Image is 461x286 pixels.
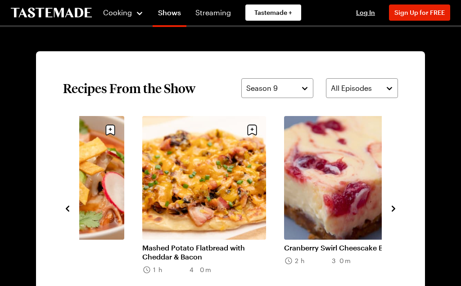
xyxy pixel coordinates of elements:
button: Sign Up for FREE [389,4,450,21]
a: Tastemade + [245,4,301,21]
a: Shows [153,2,186,27]
button: Log In [348,8,384,17]
span: Cooking [103,8,132,17]
span: Season 9 [246,83,278,94]
h2: Recipes From the Show [63,80,195,96]
button: All Episodes [326,78,398,98]
a: Cranberry Swirl Cheescake Bars [284,243,408,252]
a: Mashed Potato Flatbread with Cheddar & Bacon [142,243,266,261]
button: navigate to next item [389,202,398,213]
a: To Tastemade Home Page [11,8,92,18]
button: Season 9 [241,78,313,98]
button: Cooking [103,2,144,23]
span: Tastemade + [254,8,292,17]
span: All Episodes [331,83,372,94]
button: Save recipe [102,121,119,139]
button: navigate to previous item [63,202,72,213]
span: Sign Up for FREE [394,9,445,16]
button: Save recipe [244,121,261,139]
span: Log In [356,9,375,16]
